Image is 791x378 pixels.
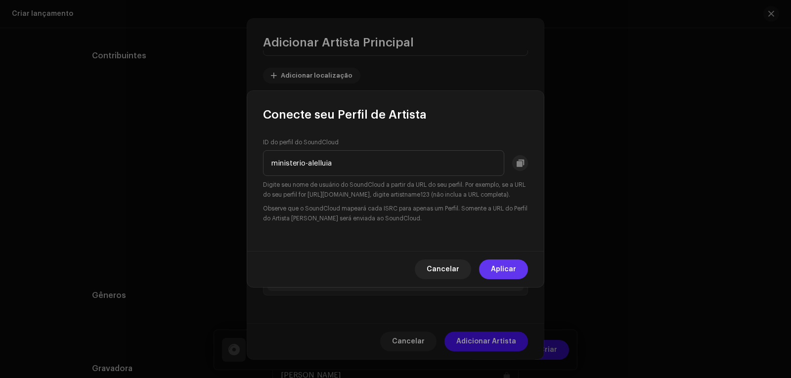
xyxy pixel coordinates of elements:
input: por exemplo, nomedoartista123 [263,150,504,176]
span: Conecte seu Perfil de Artista [263,107,427,123]
button: Aplicar [479,259,528,279]
button: Cancelar [415,259,471,279]
font: Aplicar [491,266,516,273]
font: ID do perfil do SoundCloud [263,139,339,145]
font: Cancelar [427,266,459,273]
font: Observe que o SoundCloud mapeará cada ISRC para apenas um Perfil. Somente a URL do Perfil do Arti... [263,206,527,221]
font: Digite seu nome de usuário do SoundCloud a partir da URL do seu perfil. Por exemplo, se a URL do ... [263,182,526,198]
